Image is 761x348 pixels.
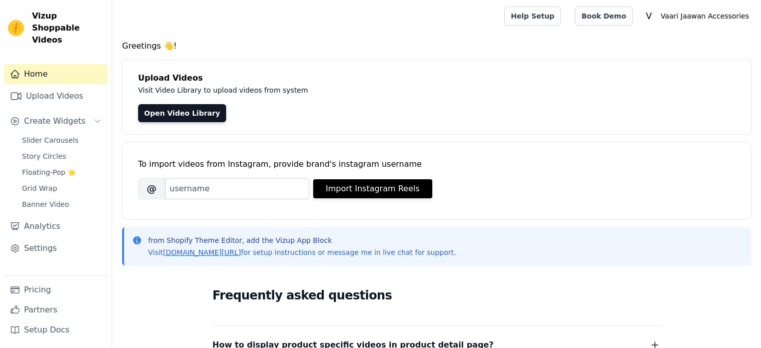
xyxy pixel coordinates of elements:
[8,20,24,36] img: Vizup
[32,10,104,46] span: Vizup Shoppable Videos
[122,40,751,52] h4: Greetings 👋!
[138,84,586,96] p: Visit Video Library to upload videos from system
[4,320,108,340] a: Setup Docs
[575,7,632,26] a: Book Demo
[163,248,241,256] a: [DOMAIN_NAME][URL]
[16,181,108,195] a: Grid Wrap
[4,64,108,84] a: Home
[16,149,108,163] a: Story Circles
[4,216,108,236] a: Analytics
[24,115,86,127] span: Create Widgets
[22,151,66,161] span: Story Circles
[213,285,661,305] h2: Frequently asked questions
[138,158,735,170] div: To import videos from Instagram, provide brand's instagram username
[165,178,309,199] input: username
[16,197,108,211] a: Banner Video
[4,86,108,106] a: Upload Videos
[313,179,432,198] button: Import Instagram Reels
[641,7,753,25] button: V Vaari Jaawan Accessories
[22,167,76,177] span: Floating-Pop ⭐
[504,7,561,26] a: Help Setup
[4,238,108,258] a: Settings
[138,72,735,84] h4: Upload Videos
[16,165,108,179] a: Floating-Pop ⭐
[22,183,57,193] span: Grid Wrap
[646,11,652,21] text: V
[148,247,456,257] p: Visit for setup instructions or message me in live chat for support.
[4,111,108,131] button: Create Widgets
[148,235,456,245] p: from Shopify Theme Editor, add the Vizup App Block
[4,300,108,320] a: Partners
[657,7,753,25] p: Vaari Jaawan Accessories
[22,199,69,209] span: Banner Video
[138,104,226,122] a: Open Video Library
[22,135,79,145] span: Slider Carousels
[4,280,108,300] a: Pricing
[138,178,165,199] span: @
[16,133,108,147] a: Slider Carousels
